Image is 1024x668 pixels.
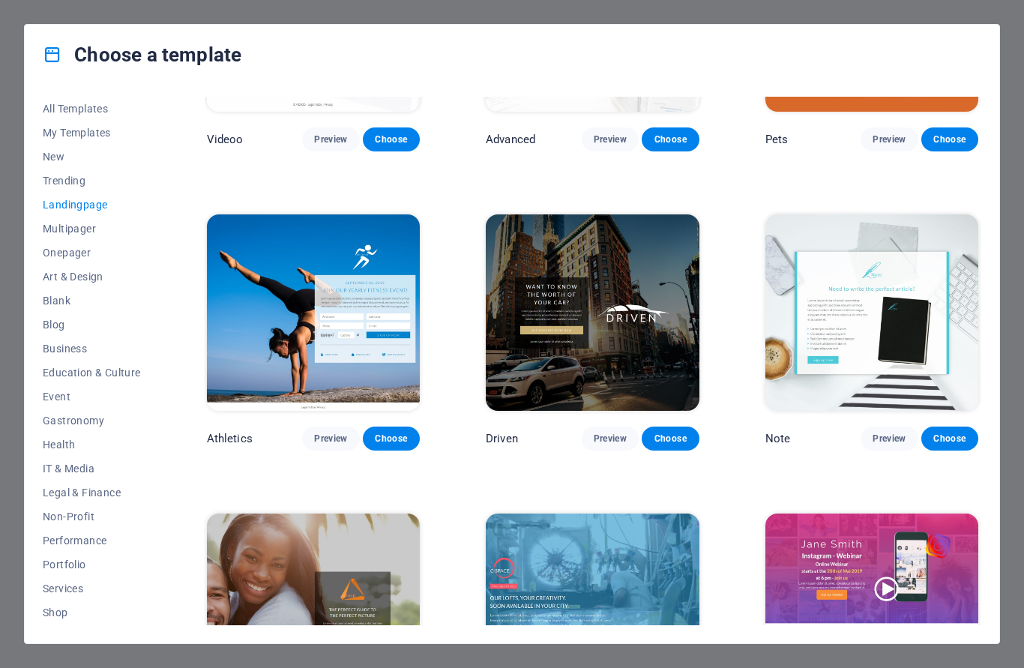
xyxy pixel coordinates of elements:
button: Non-Profit [43,505,141,529]
button: Choose [642,127,699,151]
span: Choose [933,433,966,445]
span: Preview [314,433,347,445]
button: My Templates [43,121,141,145]
button: Preview [861,127,918,151]
span: Business [43,343,141,355]
button: Landingpage [43,193,141,217]
span: My Templates [43,127,141,139]
button: Event [43,385,141,409]
button: Multipager [43,217,141,241]
button: Shop [43,601,141,625]
button: Business [43,337,141,361]
button: Performance [43,529,141,553]
h4: Choose a template [43,43,241,67]
span: Shop [43,607,141,619]
span: Preview [314,133,347,145]
p: Videoo [207,132,244,147]
p: Note [765,431,791,446]
button: All Templates [43,97,141,121]
p: Athletics [207,431,253,446]
img: Driven [486,214,699,411]
span: Gastronomy [43,415,141,427]
span: Health [43,439,141,451]
p: Pets [765,132,789,147]
p: Advanced [486,132,535,147]
button: Trending [43,169,141,193]
p: Driven [486,431,518,446]
button: Blog [43,313,141,337]
button: Preview [302,427,359,451]
button: Choose [363,127,420,151]
span: Blog [43,319,141,331]
span: IT & Media [43,463,141,475]
span: Non-Profit [43,511,141,523]
span: Onepager [43,247,141,259]
button: Preview [861,427,918,451]
button: Sports & Beauty [43,625,141,649]
span: Choose [654,433,687,445]
button: Preview [582,127,639,151]
button: Choose [921,127,978,151]
button: IT & Media [43,457,141,481]
button: Onepager [43,241,141,265]
button: Education & Culture [43,361,141,385]
span: Portfolio [43,559,141,571]
span: Choose [933,133,966,145]
button: Choose [921,427,978,451]
button: Preview [582,427,639,451]
span: Performance [43,535,141,547]
button: Gastronomy [43,409,141,433]
span: Choose [375,433,408,445]
span: Preview [594,433,627,445]
button: Choose [642,427,699,451]
span: Preview [594,133,627,145]
button: Health [43,433,141,457]
span: Choose [375,133,408,145]
span: Multipager [43,223,141,235]
span: Trending [43,175,141,187]
img: Note [765,214,978,411]
button: Preview [302,127,359,151]
span: Preview [873,433,906,445]
button: Legal & Finance [43,481,141,505]
span: Choose [654,133,687,145]
span: All Templates [43,103,141,115]
span: Education & Culture [43,367,141,379]
button: Choose [363,427,420,451]
button: Art & Design [43,265,141,289]
span: Preview [873,133,906,145]
span: Landingpage [43,199,141,211]
span: Art & Design [43,271,141,283]
button: Portfolio [43,553,141,577]
span: Legal & Finance [43,487,141,499]
button: New [43,145,141,169]
button: Blank [43,289,141,313]
img: Athletics [207,214,420,411]
span: Blank [43,295,141,307]
span: Event [43,391,141,403]
button: Services [43,577,141,601]
span: Services [43,583,141,595]
span: New [43,151,141,163]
